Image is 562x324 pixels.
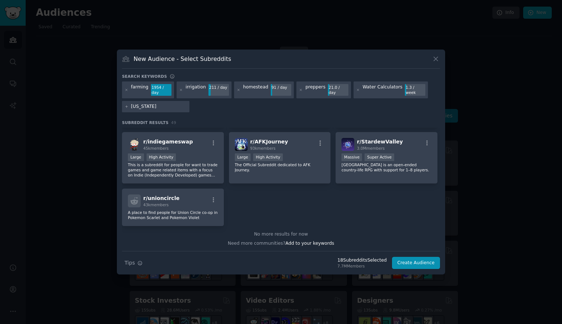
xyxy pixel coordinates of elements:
[128,153,144,161] div: Large
[131,84,149,96] div: farming
[122,120,169,125] span: Subreddit Results
[143,195,180,201] span: r/ unioncircle
[306,84,326,96] div: preppers
[243,84,268,96] div: homestead
[357,146,385,150] span: 3.0M members
[341,162,432,172] p: [GEOGRAPHIC_DATA] is an open-ended country-life RPG with support for 1–8 players.
[125,259,135,267] span: Tips
[186,84,206,96] div: irrigation
[128,210,218,220] p: A place to find people for Union Circle co-op in Pokemon Scarlet and Pokemon Violet
[363,84,403,96] div: Water Calculators
[337,263,387,269] div: 7.7M Members
[253,153,283,161] div: High Activity
[122,256,145,269] button: Tips
[208,84,229,91] div: 211 / day
[171,120,176,125] span: 49
[134,55,231,63] h3: New Audience - Select Subreddits
[365,153,394,161] div: Super Active
[250,146,276,150] span: 93k members
[143,146,169,150] span: 45k members
[143,139,193,145] span: r/ indiegameswap
[405,84,425,96] div: 1.3 / week
[250,139,288,145] span: r/ AFKJourney
[128,138,141,151] img: indiegameswap
[122,238,440,247] div: Need more communities?
[143,203,169,207] span: 43k members
[151,84,171,96] div: 1954 / day
[341,138,354,151] img: StardewValley
[341,153,362,161] div: Massive
[357,139,403,145] span: r/ StardewValley
[392,257,440,269] button: Create Audience
[131,103,187,110] input: New Keyword
[147,153,176,161] div: High Activity
[122,231,440,238] div: No more results for now
[328,84,348,96] div: 21.0 / day
[285,241,334,246] span: Add to your keywords
[128,162,218,178] p: This is a subreddit for people for want to trade games and game related items with a focus on Ind...
[271,84,291,91] div: 91 / day
[122,74,167,79] h3: Search keywords
[235,153,251,161] div: Large
[235,162,325,172] p: The Official Subreddit dedicated to AFK Journey.
[337,257,387,264] div: 18 Subreddit s Selected
[235,138,248,151] img: AFKJourney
